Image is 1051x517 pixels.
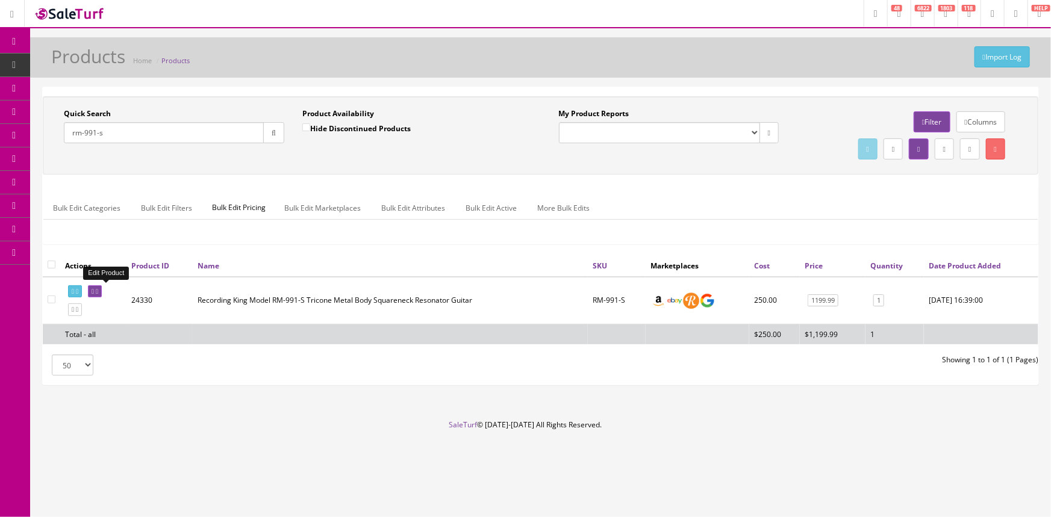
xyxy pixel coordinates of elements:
a: Price [805,261,823,271]
div: Showing 1 to 1 of 1 (1 Pages) [541,354,1048,365]
td: Recording King Model RM-991-S Tricone Metal Body Squareneck Resonator Guitar [193,277,588,324]
a: SKU [593,261,607,271]
a: Bulk Edit Active [456,196,526,220]
a: Bulk Edit Attributes [372,196,455,220]
label: My Product Reports [559,108,629,119]
img: amazon [650,293,667,309]
th: Marketplaces [646,255,749,276]
a: Name [198,261,219,271]
span: 6822 [915,5,932,11]
a: Product ID [131,261,169,271]
label: Hide Discontinued Products [302,122,411,134]
td: Total - all [60,324,126,344]
label: Quick Search [64,108,111,119]
input: Search [64,122,264,143]
td: 250.00 [749,277,800,324]
th: Actions [60,255,126,276]
a: Bulk Edit Marketplaces [275,196,370,220]
a: 1199.99 [808,294,838,307]
td: 1 [865,324,924,344]
h1: Products [51,46,125,66]
a: Columns [956,111,1005,132]
td: $250.00 [749,324,800,344]
span: 1803 [938,5,955,11]
a: Products [161,56,190,65]
a: Home [133,56,152,65]
a: Date Product Added [929,261,1001,271]
td: 24330 [126,277,193,324]
div: Edit Product [83,267,129,279]
td: $1,199.99 [800,324,865,344]
a: Bulk Edit Filters [131,196,202,220]
img: SaleTurf [34,5,106,22]
a: 1 [873,294,884,307]
a: Bulk Edit Categories [43,196,130,220]
a: More Bulk Edits [528,196,599,220]
span: Bulk Edit Pricing [203,196,275,219]
input: Hide Discontinued Products [302,123,310,131]
a: Cost [754,261,770,271]
span: 118 [962,5,976,11]
td: RM-991-S [588,277,646,324]
span: HELP [1032,5,1050,11]
img: reverb [683,293,699,309]
img: ebay [667,293,683,309]
td: 2020-08-11 16:39:00 [924,277,1038,324]
a: Filter [914,111,950,132]
label: Product Availability [302,108,374,119]
a: Import Log [975,46,1030,67]
img: google_shopping [699,293,716,309]
a: SaleTurf [449,419,478,430]
span: 48 [891,5,902,11]
a: Quantity [870,261,903,271]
